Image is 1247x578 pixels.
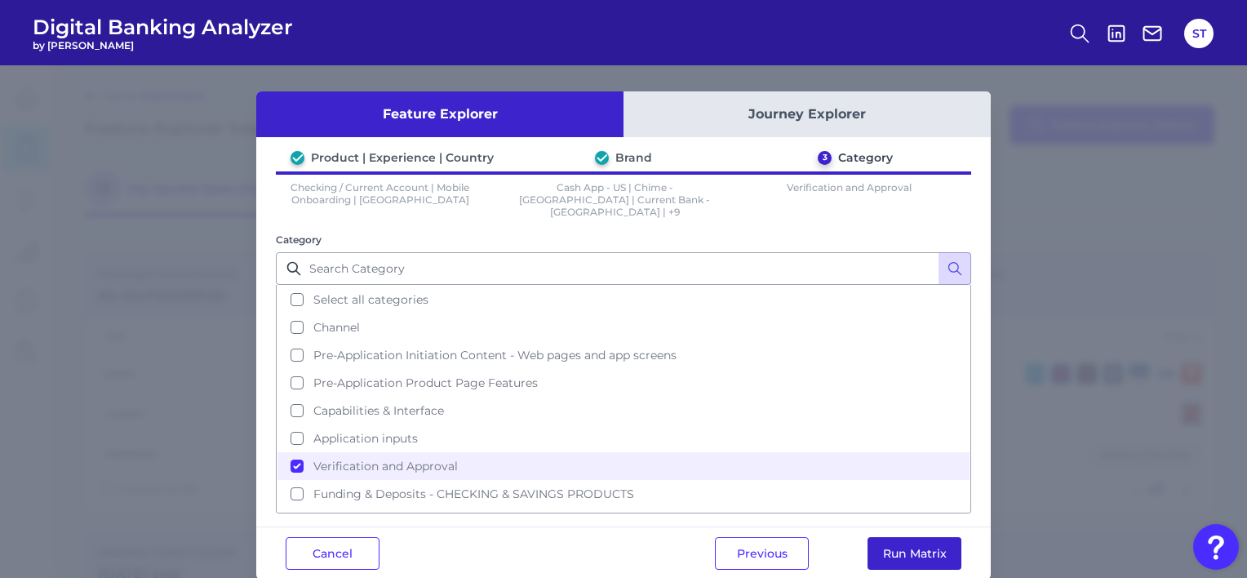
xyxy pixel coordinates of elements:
[277,341,970,369] button: Pre-Application Initiation Content - Web pages and app screens
[277,313,970,341] button: Channel
[1193,524,1239,570] button: Open Resource Center
[277,425,970,452] button: Application inputs
[33,39,293,51] span: by [PERSON_NAME]
[276,252,971,285] input: Search Category
[313,487,634,501] span: Funding & Deposits - CHECKING & SAVINGS PRODUCTS
[313,292,428,307] span: Select all categories
[313,348,677,362] span: Pre-Application Initiation Content - Web pages and app screens
[277,508,970,536] button: Account Configuration
[276,181,485,218] p: Checking / Current Account | Mobile Onboarding | [GEOGRAPHIC_DATA]
[277,452,970,480] button: Verification and Approval
[256,91,623,137] button: Feature Explorer
[277,286,970,313] button: Select all categories
[838,150,893,165] div: Category
[313,403,444,418] span: Capabilities & Interface
[313,320,360,335] span: Channel
[715,537,809,570] button: Previous
[311,150,494,165] div: Product | Experience | Country
[277,397,970,425] button: Capabilities & Interface
[313,431,418,446] span: Application inputs
[276,233,322,246] label: Category
[623,91,991,137] button: Journey Explorer
[615,150,652,165] div: Brand
[745,181,954,218] p: Verification and Approval
[286,537,379,570] button: Cancel
[868,537,961,570] button: Run Matrix
[818,151,832,165] div: 3
[1184,19,1214,48] button: ST
[313,376,538,390] span: Pre-Application Product Page Features
[277,480,970,508] button: Funding & Deposits - CHECKING & SAVINGS PRODUCTS
[313,459,458,474] span: Verification and Approval
[33,15,293,39] span: Digital Banking Analyzer
[511,181,720,218] p: Cash App - US | Chime - [GEOGRAPHIC_DATA] | Current Bank - [GEOGRAPHIC_DATA] | +9
[277,369,970,397] button: Pre-Application Product Page Features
